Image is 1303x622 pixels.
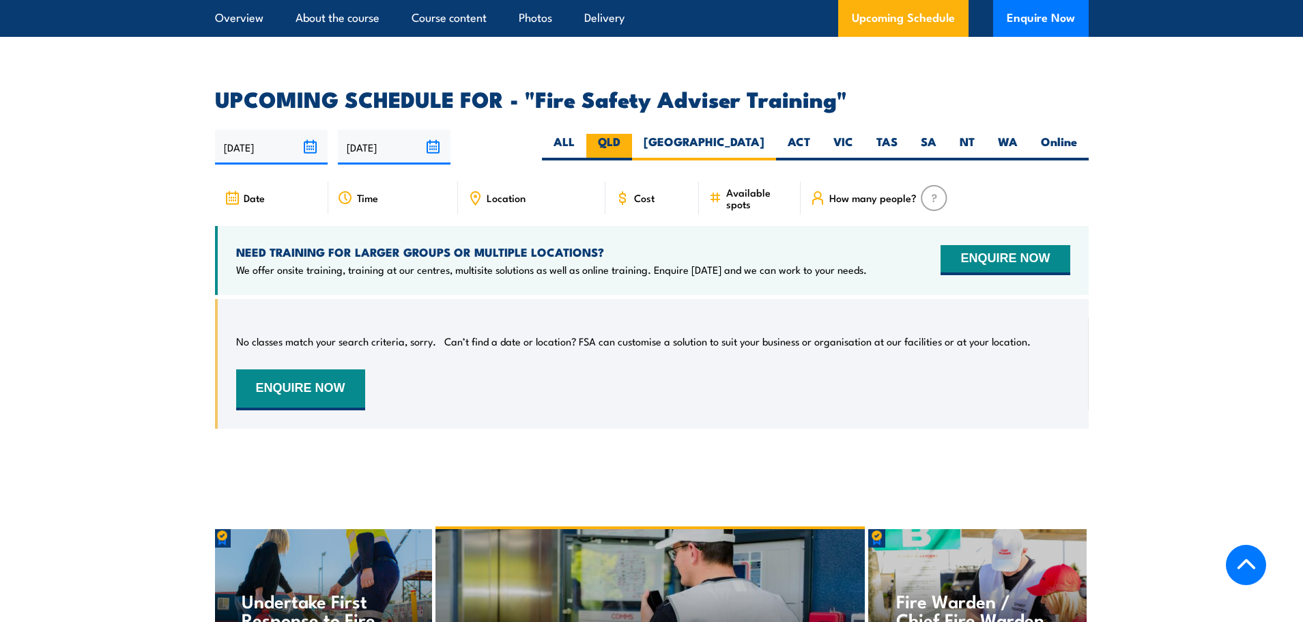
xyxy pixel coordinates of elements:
[236,263,867,277] p: We offer onsite training, training at our centres, multisite solutions as well as online training...
[215,130,328,165] input: From date
[236,335,436,348] p: No classes match your search criteria, sorry.
[357,192,378,203] span: Time
[865,134,909,160] label: TAS
[634,192,655,203] span: Cost
[444,335,1031,348] p: Can’t find a date or location? FSA can customise a solution to suit your business or organisation...
[1029,134,1089,160] label: Online
[829,192,917,203] span: How many people?
[542,134,586,160] label: ALL
[236,244,867,259] h4: NEED TRAINING FOR LARGER GROUPS OR MULTIPLE LOCATIONS?
[487,192,526,203] span: Location
[236,369,365,410] button: ENQUIRE NOW
[215,89,1089,108] h2: UPCOMING SCHEDULE FOR - "Fire Safety Adviser Training"
[822,134,865,160] label: VIC
[586,134,632,160] label: QLD
[948,134,986,160] label: NT
[776,134,822,160] label: ACT
[244,192,265,203] span: Date
[338,130,450,165] input: To date
[909,134,948,160] label: SA
[986,134,1029,160] label: WA
[632,134,776,160] label: [GEOGRAPHIC_DATA]
[726,186,791,210] span: Available spots
[941,245,1070,275] button: ENQUIRE NOW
